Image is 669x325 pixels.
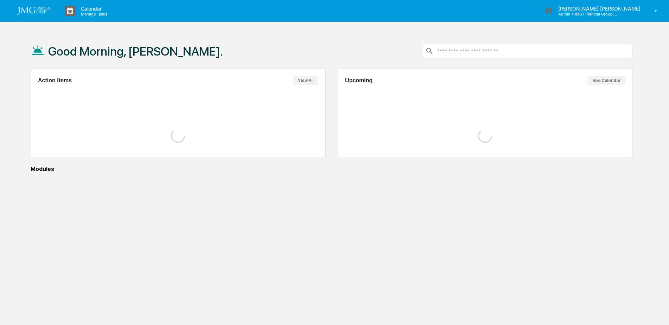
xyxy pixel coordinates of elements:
[293,76,318,85] button: View All
[345,77,372,84] h2: Upcoming
[75,6,111,12] p: Calendar
[31,166,633,172] div: Modules
[38,77,72,84] h2: Action Items
[75,12,111,17] p: Manage Tasks
[587,76,625,85] button: See Calendar
[48,44,223,58] h1: Good Morning, [PERSON_NAME].
[553,12,618,17] p: Admin • JMG Financial Group, Ltd.
[553,6,644,12] p: [PERSON_NAME] [PERSON_NAME]
[17,7,51,15] img: logo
